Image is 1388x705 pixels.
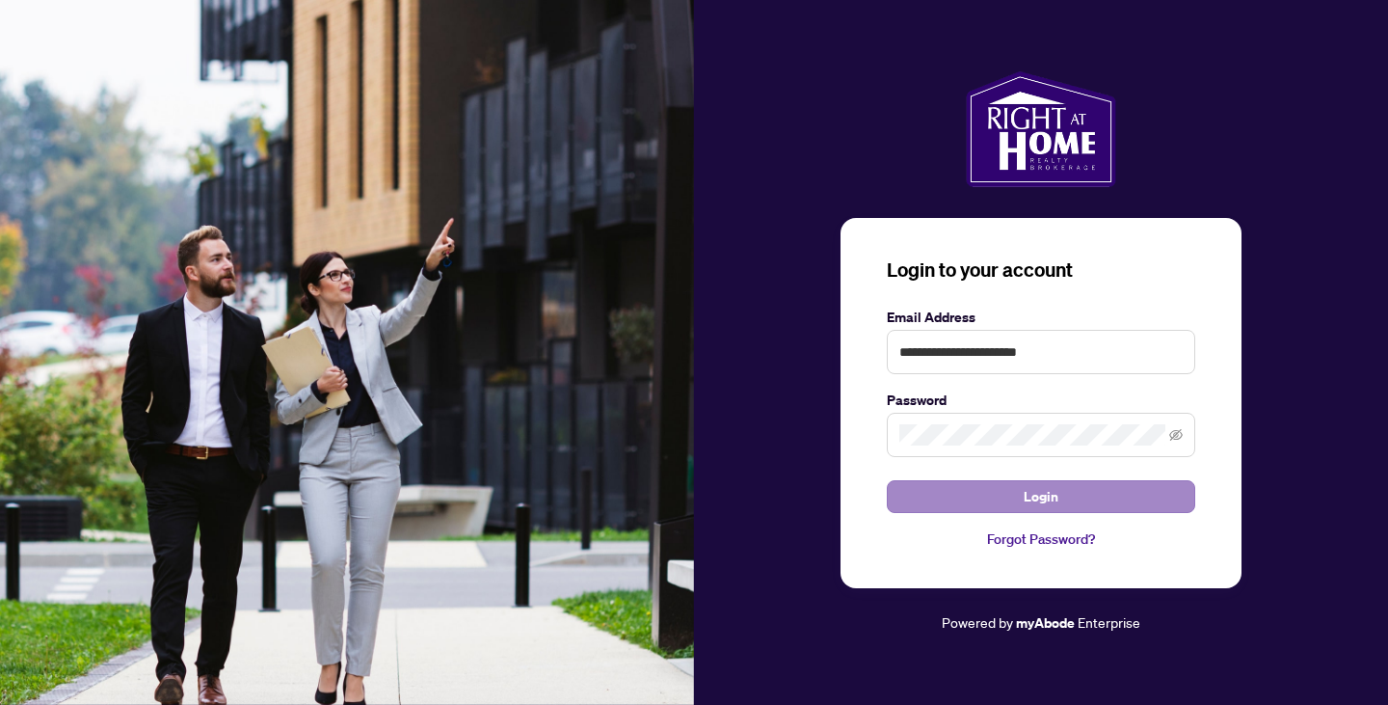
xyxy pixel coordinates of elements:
label: Email Address [887,307,1195,328]
span: Enterprise [1078,613,1140,631]
span: Powered by [942,613,1013,631]
a: Forgot Password? [887,529,1195,550]
img: ma-logo [966,71,1115,187]
span: Login [1024,481,1058,512]
a: myAbode [1016,612,1075,634]
button: Login [887,480,1195,513]
label: Password [887,390,1195,411]
span: eye-invisible [1169,428,1183,442]
h3: Login to your account [887,257,1195,284]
